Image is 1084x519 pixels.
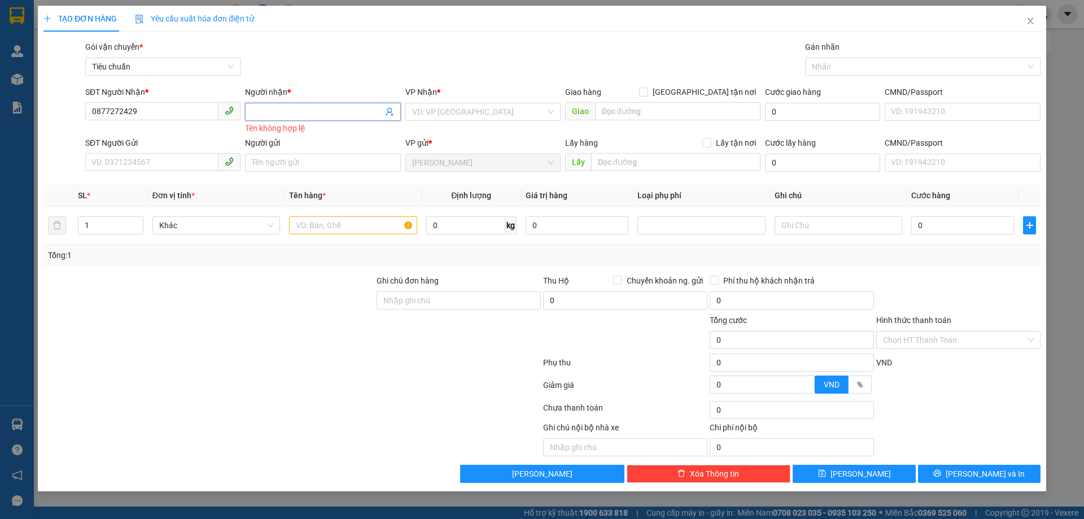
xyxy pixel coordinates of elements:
[245,122,400,135] div: Tên không hợp lệ
[885,86,1040,98] div: CMND/Passport
[542,402,709,421] div: Chưa thanh toán
[1023,216,1035,234] button: plus
[627,465,791,483] button: deleteXóa Thông tin
[43,14,117,23] span: TẠO ĐƠN HÀNG
[451,191,491,200] span: Định lượng
[677,469,685,478] span: delete
[876,316,951,325] label: Hình thức thanh toán
[542,356,709,376] div: Phụ thu
[690,468,739,480] span: Xóa Thông tin
[831,468,891,480] span: [PERSON_NAME]
[946,468,1025,480] span: [PERSON_NAME] và In
[78,191,87,200] span: SL
[918,465,1041,483] button: printer[PERSON_NAME] và In
[385,107,394,116] span: user-add
[377,291,541,309] input: Ghi chú đơn hàng
[543,421,707,438] div: Ghi chú nội bộ nhà xe
[719,274,819,287] span: Phí thu hộ khách nhận trả
[48,249,418,261] div: Tổng: 1
[526,216,628,234] input: 0
[543,438,707,456] input: Nhập ghi chú
[857,380,863,389] span: %
[622,274,707,287] span: Chuyển khoản ng. gửi
[648,86,760,98] span: [GEOGRAPHIC_DATA] tận nơi
[512,468,572,480] span: [PERSON_NAME]
[135,14,254,23] span: Yêu cầu xuất hóa đơn điện tử
[85,137,241,149] div: SĐT Người Gửi
[245,137,400,149] div: Người gửi
[765,103,880,121] input: Cước giao hàng
[765,88,821,97] label: Cước giao hàng
[565,102,595,120] span: Giao
[245,86,400,98] div: Người nhận
[885,137,1040,149] div: CMND/Passport
[770,185,907,207] th: Ghi chú
[1024,221,1035,230] span: plus
[48,216,66,234] button: delete
[405,137,561,149] div: VP gửi
[135,15,144,24] img: icon
[818,469,826,478] span: save
[526,191,567,200] span: Giá trị hàng
[460,465,624,483] button: [PERSON_NAME]
[710,316,747,325] span: Tổng cước
[225,157,234,166] span: phone
[565,138,598,147] span: Lấy hàng
[565,153,591,171] span: Lấy
[933,469,941,478] span: printer
[225,106,234,115] span: phone
[793,465,915,483] button: save[PERSON_NAME]
[377,276,439,285] label: Ghi chú đơn hàng
[289,191,326,200] span: Tên hàng
[43,15,51,23] span: plus
[152,191,195,200] span: Đơn vị tính
[92,58,234,75] span: Tiêu chuẩn
[633,185,770,207] th: Loại phụ phí
[405,88,437,97] span: VP Nhận
[85,86,241,98] div: SĐT Người Nhận
[711,137,760,149] span: Lấy tận nơi
[85,42,143,51] span: Gói vận chuyển
[765,154,880,172] input: Cước lấy hàng
[805,42,840,51] label: Gán nhãn
[543,276,569,285] span: Thu Hộ
[710,421,874,438] div: Chi phí nội bộ
[911,191,950,200] span: Cước hàng
[595,102,760,120] input: Dọc đường
[289,216,417,234] input: VD: Bàn, Ghế
[775,216,902,234] input: Ghi Chú
[1026,16,1035,25] span: close
[159,217,273,234] span: Khác
[1015,6,1046,37] button: Close
[824,380,840,389] span: VND
[505,216,517,234] span: kg
[412,154,554,171] span: Cư Kuin
[542,379,709,399] div: Giảm giá
[591,153,760,171] input: Dọc đường
[876,358,892,367] span: VND
[765,138,816,147] label: Cước lấy hàng
[565,88,601,97] span: Giao hàng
